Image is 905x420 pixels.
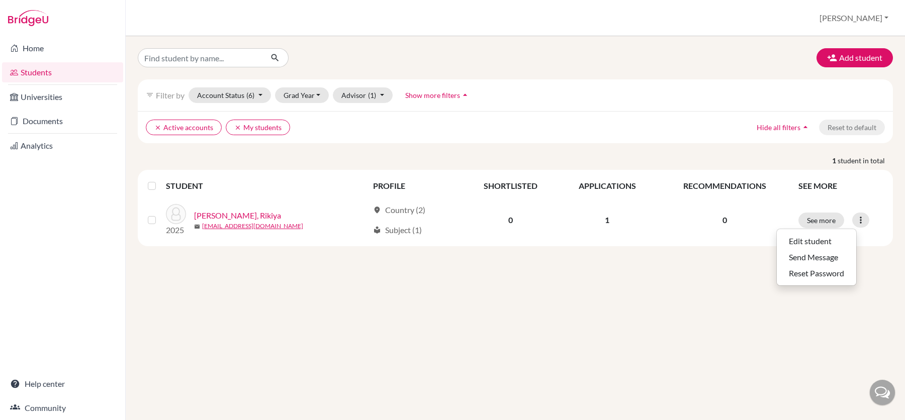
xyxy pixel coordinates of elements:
[8,10,48,26] img: Bridge-U
[23,7,44,16] span: Help
[777,249,856,265] button: Send Message
[405,91,460,99] span: Show more filters
[397,87,479,103] button: Show more filtersarrow_drop_up
[202,222,303,231] a: [EMAIL_ADDRESS][DOMAIN_NAME]
[333,87,393,103] button: Advisor(1)
[2,62,123,82] a: Students
[154,124,161,131] i: clear
[166,174,367,198] th: STUDENT
[798,213,844,228] button: See more
[2,374,123,394] a: Help center
[226,120,290,135] button: clearMy students
[777,265,856,281] button: Reset Password
[234,124,241,131] i: clear
[464,198,558,242] td: 0
[657,174,792,198] th: RECOMMENDATIONS
[373,204,425,216] div: Country (2)
[146,120,222,135] button: clearActive accounts
[777,233,856,249] button: Edit student
[373,224,422,236] div: Subject (1)
[2,398,123,418] a: Community
[2,87,123,107] a: Universities
[558,198,657,242] td: 1
[819,120,885,135] button: Reset to default
[663,214,786,226] p: 0
[373,206,381,214] span: location_on
[792,174,889,198] th: SEE MORE
[246,91,254,99] span: (6)
[146,91,154,99] i: filter_list
[757,123,800,132] span: Hide all filters
[558,174,657,198] th: APPLICATIONS
[194,224,200,230] span: mail
[817,48,893,67] button: Add student
[368,91,376,99] span: (1)
[800,122,810,132] i: arrow_drop_up
[2,136,123,156] a: Analytics
[815,9,893,28] button: [PERSON_NAME]
[2,111,123,131] a: Documents
[166,224,186,236] p: 2025
[464,174,558,198] th: SHORTLISTED
[367,174,464,198] th: PROFILE
[832,155,838,166] strong: 1
[194,209,281,222] a: [PERSON_NAME], Rikiya
[166,204,186,224] img: Yano, Rikiya
[138,48,262,67] input: Find student by name...
[275,87,329,103] button: Grad Year
[156,90,185,100] span: Filter by
[189,87,271,103] button: Account Status(6)
[460,90,470,100] i: arrow_drop_up
[838,155,893,166] span: student in total
[748,120,819,135] button: Hide all filtersarrow_drop_up
[373,226,381,234] span: local_library
[2,38,123,58] a: Home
